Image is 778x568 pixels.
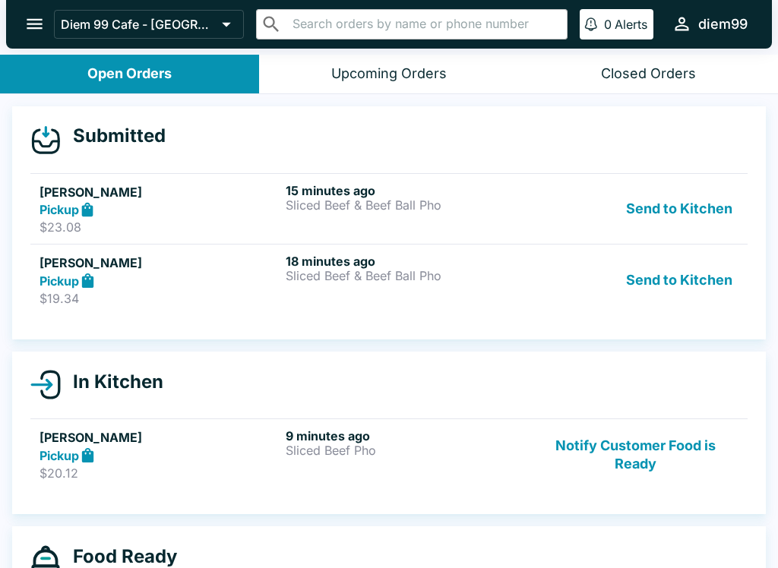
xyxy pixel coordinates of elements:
[40,448,79,463] strong: Pickup
[286,198,526,212] p: Sliced Beef & Beef Ball Pho
[40,291,280,306] p: $19.34
[286,269,526,282] p: Sliced Beef & Beef Ball Pho
[30,418,748,490] a: [PERSON_NAME]Pickup$20.129 minutes agoSliced Beef PhoNotify Customer Food is Ready
[698,15,748,33] div: diem99
[40,273,79,289] strong: Pickup
[61,17,216,32] p: Diem 99 Cafe - [GEOGRAPHIC_DATA]
[40,219,280,235] p: $23.08
[286,443,526,457] p: Sliced Beef Pho
[604,17,612,32] p: 0
[15,5,54,43] button: open drawer
[620,183,738,235] button: Send to Kitchen
[533,428,738,481] button: Notify Customer Food is Ready
[40,465,280,481] p: $20.12
[30,173,748,245] a: [PERSON_NAME]Pickup$23.0815 minutes agoSliced Beef & Beef Ball PhoSend to Kitchen
[40,183,280,201] h5: [PERSON_NAME]
[40,428,280,447] h5: [PERSON_NAME]
[601,65,696,83] div: Closed Orders
[54,10,244,39] button: Diem 99 Cafe - [GEOGRAPHIC_DATA]
[61,125,166,147] h4: Submitted
[286,254,526,269] h6: 18 minutes ago
[61,371,163,393] h4: In Kitchen
[40,254,280,272] h5: [PERSON_NAME]
[286,183,526,198] h6: 15 minutes ago
[615,17,647,32] p: Alerts
[61,545,177,568] h4: Food Ready
[666,8,754,40] button: diem99
[331,65,447,83] div: Upcoming Orders
[40,202,79,217] strong: Pickup
[286,428,526,443] h6: 9 minutes ago
[87,65,172,83] div: Open Orders
[288,14,561,35] input: Search orders by name or phone number
[620,254,738,306] button: Send to Kitchen
[30,244,748,315] a: [PERSON_NAME]Pickup$19.3418 minutes agoSliced Beef & Beef Ball PhoSend to Kitchen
